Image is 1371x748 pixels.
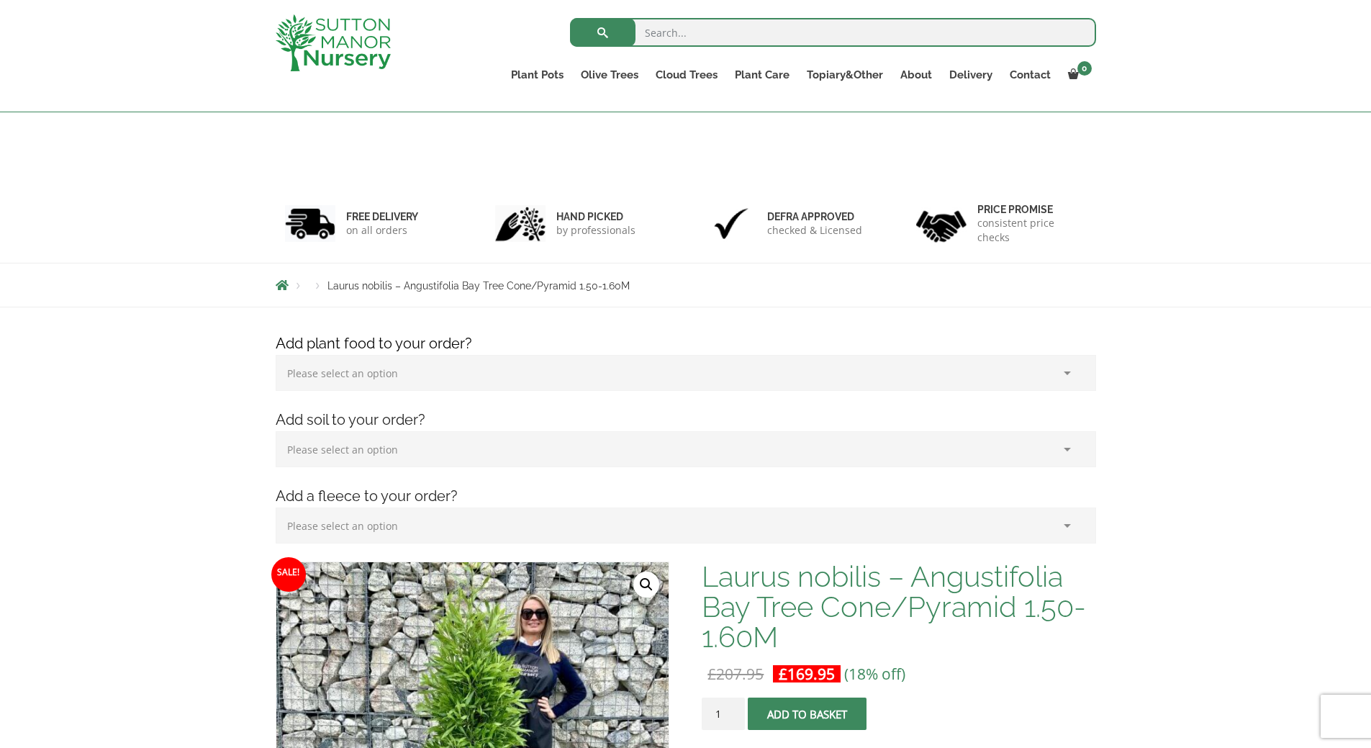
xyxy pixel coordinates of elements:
[706,205,756,242] img: 3.jpg
[327,280,630,292] span: Laurus nobilis – Angustifolia Bay Tree Cone/Pyramid 1.50-1.60M
[633,572,659,598] a: View full-screen image gallery
[977,203,1087,216] h6: Price promise
[276,14,391,71] img: logo
[707,664,716,684] span: £
[265,409,1107,431] h4: Add soil to your order?
[285,205,335,242] img: 1.jpg
[892,65,941,85] a: About
[271,557,306,592] span: Sale!
[346,210,418,223] h6: FREE DELIVERY
[572,65,647,85] a: Olive Trees
[916,202,967,245] img: 4.jpg
[265,485,1107,508] h4: Add a fleece to your order?
[276,279,1096,291] nav: Breadcrumbs
[647,65,726,85] a: Cloud Trees
[570,18,1096,47] input: Search...
[702,562,1095,652] h1: Laurus nobilis – Angustifolia Bay Tree Cone/Pyramid 1.50-1.60M
[779,664,787,684] span: £
[265,333,1107,355] h4: Add plant food to your order?
[1077,61,1092,76] span: 0
[502,65,572,85] a: Plant Pots
[798,65,892,85] a: Topiary&Other
[1059,65,1096,85] a: 0
[556,223,635,238] p: by professionals
[767,210,862,223] h6: Defra approved
[495,205,546,242] img: 2.jpg
[844,664,905,684] span: (18% off)
[977,216,1087,245] p: consistent price checks
[346,223,418,238] p: on all orders
[707,664,764,684] bdi: 207.95
[767,223,862,238] p: checked & Licensed
[556,210,635,223] h6: hand picked
[726,65,798,85] a: Plant Care
[941,65,1001,85] a: Delivery
[1001,65,1059,85] a: Contact
[779,664,835,684] bdi: 169.95
[748,698,867,730] button: Add to basket
[702,698,745,730] input: Product quantity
